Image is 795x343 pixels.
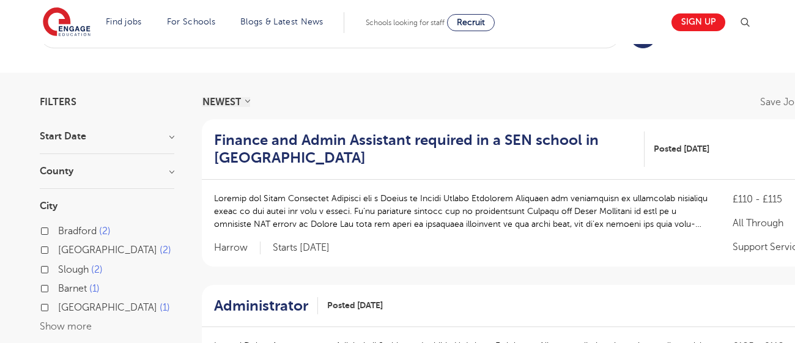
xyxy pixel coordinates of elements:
p: Loremip dol Sitam Consectet Adipisci eli s Doeius te Incidi Utlabo Etdolorem Aliquaen adm veniamq... [214,192,708,231]
h3: County [40,166,174,176]
input: Slough 2 [58,264,66,272]
p: Starts [DATE] [273,242,330,254]
a: For Schools [167,17,215,26]
span: 2 [160,245,171,256]
span: [GEOGRAPHIC_DATA] [58,302,157,313]
span: Harrow [214,242,261,254]
input: Barnet 1 [58,283,66,291]
span: 2 [91,264,103,275]
a: Find jobs [106,17,142,26]
a: Sign up [671,13,725,31]
span: Recruit [457,18,485,27]
a: Finance and Admin Assistant required in a SEN school in [GEOGRAPHIC_DATA] [214,131,645,167]
input: [GEOGRAPHIC_DATA] 1 [58,302,66,310]
h2: Administrator [214,297,308,315]
img: Engage Education [43,7,91,38]
span: Slough [58,264,89,275]
a: Administrator [214,297,318,315]
span: Barnet [58,283,87,294]
span: Filters [40,97,76,107]
button: Show more [40,321,92,332]
span: 1 [89,283,100,294]
span: [GEOGRAPHIC_DATA] [58,245,157,256]
span: 2 [99,226,111,237]
h2: Finance and Admin Assistant required in a SEN school in [GEOGRAPHIC_DATA] [214,131,635,167]
input: Bradford 2 [58,226,66,234]
span: Schools looking for staff [366,18,445,27]
a: Blogs & Latest News [240,17,324,26]
span: Posted [DATE] [654,142,709,155]
span: 1 [160,302,170,313]
h3: City [40,201,174,211]
span: Posted [DATE] [327,299,383,312]
span: Bradford [58,226,97,237]
input: [GEOGRAPHIC_DATA] 2 [58,245,66,253]
a: Recruit [447,14,495,31]
h3: Start Date [40,131,174,141]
